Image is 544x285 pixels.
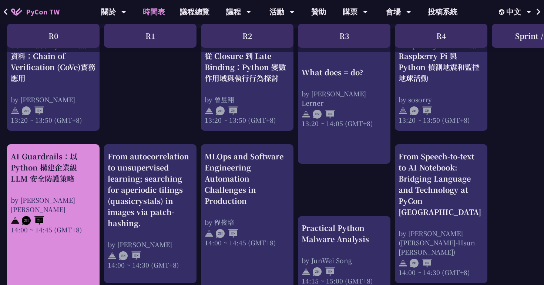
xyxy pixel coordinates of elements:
[399,115,484,125] div: 13:20 ~ 13:50 (GMT+8)
[302,89,387,107] div: by [PERSON_NAME] Lerner
[302,67,387,78] div: What does = do?
[205,39,290,125] a: 從 Closure 到 Late Binding：Python 變數作用域與執行行為探討 by 曾昱翔 13:20 ~ 13:50 (GMT+8)
[11,39,96,84] div: 以LLM攜手Python驗證資料：Chain of Verification (CoVe)實務應用
[11,106,20,115] img: svg+xml;base64,PHN2ZyB4bWxucz0iaHR0cDovL3d3dy53My5vcmcvMjAwMC9zdmciIHdpZHRoPSIyNCIgaGVpZ2h0PSIyNC...
[26,6,60,17] span: PyCon TW
[108,151,193,229] div: From autocorrelation to unsupervised learning; searching for aperiodic tilings (quasicrystals) in...
[399,259,407,268] img: svg+xml;base64,PHN2ZyB4bWxucz0iaHR0cDovL3d3dy53My5vcmcvMjAwMC9zdmciIHdpZHRoPSIyNCIgaGVpZ2h0PSIyNC...
[302,267,310,276] img: svg+xml;base64,PHN2ZyB4bWxucz0iaHR0cDovL3d3dy53My5vcmcvMjAwMC9zdmciIHdpZHRoPSIyNCIgaGVpZ2h0PSIyNC...
[499,9,506,15] img: Locale Icon
[313,267,335,276] img: ZHEN.371966e.svg
[4,3,67,21] a: PyCon TW
[399,268,484,277] div: 14:00 ~ 14:30 (GMT+8)
[302,222,387,245] div: Practical Python Malware Analysis
[11,8,22,16] img: Home icon of PyCon TW 2025
[298,24,390,48] div: R3
[205,50,290,84] div: 從 Closure 到 Late Binding：Python 變數作用域與執行行為探討
[399,106,407,115] img: svg+xml;base64,PHN2ZyB4bWxucz0iaHR0cDovL3d3dy53My5vcmcvMjAwMC9zdmciIHdpZHRoPSIyNCIgaGVpZ2h0PSIyNC...
[399,39,484,125] a: Raspberry Shake - 用 Raspberry Pi 與 Python 偵測地震和監控地球活動 by sosorry 13:20 ~ 13:50 (GMT+8)
[395,24,487,48] div: R4
[216,229,238,238] img: ZHEN.371966e.svg
[11,115,96,125] div: 13:20 ~ 13:50 (GMT+8)
[11,151,96,184] div: AI Guardrails：以 Python 構建企業級 LLM 安全防護策略
[205,95,290,104] div: by 曾昱翔
[399,151,484,218] div: From Speech-to-text to AI Notebook: Bridging Language and Technology at PyCon [GEOGRAPHIC_DATA]
[108,240,193,249] div: by [PERSON_NAME]
[410,106,432,115] img: ZHZH.38617ef.svg
[108,251,117,260] img: svg+xml;base64,PHN2ZyB4bWxucz0iaHR0cDovL3d3dy53My5vcmcvMjAwMC9zdmciIHdpZHRoPSIyNCIgaGVpZ2h0PSIyNC...
[302,256,387,265] div: by JunWei Song
[302,119,387,128] div: 13:20 ~ 14:05 (GMT+8)
[410,259,432,268] img: ZHEN.371966e.svg
[11,39,96,125] a: 以LLM攜手Python驗證資料：Chain of Verification (CoVe)實務應用 by [PERSON_NAME] 13:20 ~ 13:50 (GMT+8)
[205,218,290,227] div: by 程俊培
[119,251,141,260] img: ENEN.5a408d1.svg
[205,238,290,247] div: 14:00 ~ 14:45 (GMT+8)
[104,24,197,48] div: R1
[108,151,193,277] a: From autocorrelation to unsupervised learning; searching for aperiodic tilings (quasicrystals) in...
[7,24,100,48] div: R0
[11,216,20,225] img: svg+xml;base64,PHN2ZyB4bWxucz0iaHR0cDovL3d3dy53My5vcmcvMjAwMC9zdmciIHdpZHRoPSIyNCIgaGVpZ2h0PSIyNC...
[216,106,238,115] img: ZHZH.38617ef.svg
[205,115,290,125] div: 13:20 ~ 13:50 (GMT+8)
[22,216,44,225] img: ZHZH.38617ef.svg
[313,110,335,119] img: ENEN.5a408d1.svg
[11,225,96,234] div: 14:00 ~ 14:45 (GMT+8)
[22,106,44,115] img: ZHEN.371966e.svg
[302,110,310,119] img: svg+xml;base64,PHN2ZyB4bWxucz0iaHR0cDovL3d3dy53My5vcmcvMjAwMC9zdmciIHdpZHRoPSIyNCIgaGVpZ2h0PSIyNC...
[302,39,387,158] a: What does = do? by [PERSON_NAME] Lerner 13:20 ~ 14:05 (GMT+8)
[201,24,293,48] div: R2
[205,229,214,238] img: svg+xml;base64,PHN2ZyB4bWxucz0iaHR0cDovL3d3dy53My5vcmcvMjAwMC9zdmciIHdpZHRoPSIyNCIgaGVpZ2h0PSIyNC...
[11,195,96,214] div: by [PERSON_NAME] [PERSON_NAME]
[399,229,484,256] div: by [PERSON_NAME]([PERSON_NAME]-Hsun [PERSON_NAME])
[108,260,193,269] div: 14:00 ~ 14:30 (GMT+8)
[205,151,290,206] div: MLOps and Software Engineering Automation Challenges in Production
[399,151,484,277] a: From Speech-to-text to AI Notebook: Bridging Language and Technology at PyCon [GEOGRAPHIC_DATA] b...
[205,106,214,115] img: svg+xml;base64,PHN2ZyB4bWxucz0iaHR0cDovL3d3dy53My5vcmcvMjAwMC9zdmciIHdpZHRoPSIyNCIgaGVpZ2h0PSIyNC...
[399,39,484,84] div: Raspberry Shake - 用 Raspberry Pi 與 Python 偵測地震和監控地球活動
[11,95,96,104] div: by [PERSON_NAME]
[399,95,484,104] div: by sosorry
